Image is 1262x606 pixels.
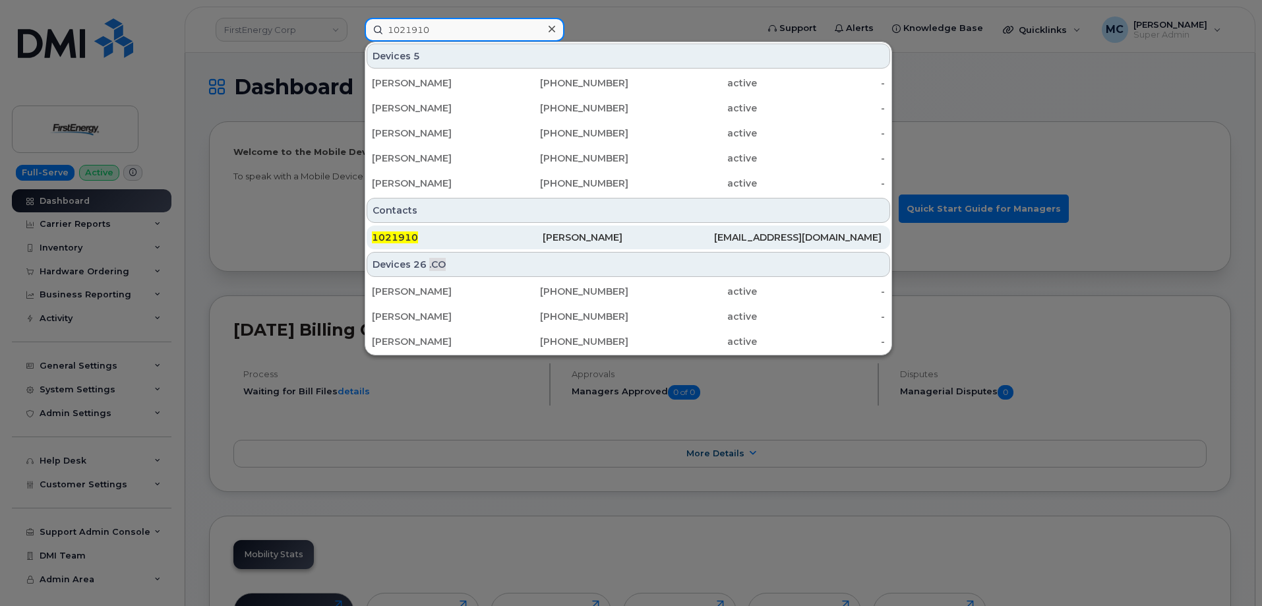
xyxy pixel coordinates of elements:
div: - [757,335,886,348]
div: active [628,177,757,190]
span: 1021910 [372,231,418,243]
div: [PERSON_NAME] [372,285,500,298]
span: 26 [413,258,427,271]
div: active [628,127,757,140]
div: Devices [367,44,890,69]
div: [PHONE_NUMBER] [500,285,629,298]
a: [PERSON_NAME][PHONE_NUMBER]active- [367,71,890,95]
a: [PERSON_NAME][PHONE_NUMBER]active- [367,330,890,353]
div: active [628,335,757,348]
a: [PERSON_NAME][PHONE_NUMBER]active- [367,146,890,170]
a: [PERSON_NAME][PHONE_NUMBER]active- [367,121,890,145]
div: active [628,285,757,298]
div: active [628,102,757,115]
iframe: Messenger Launcher [1205,549,1252,596]
span: 5 [413,49,420,63]
a: [PERSON_NAME][PHONE_NUMBER]active- [367,96,890,120]
div: [PHONE_NUMBER] [500,152,629,165]
div: [PERSON_NAME] [372,177,500,190]
div: - [757,177,886,190]
div: [PHONE_NUMBER] [500,335,629,348]
div: [PERSON_NAME] [372,76,500,90]
div: - [757,285,886,298]
div: [PHONE_NUMBER] [500,177,629,190]
div: [EMAIL_ADDRESS][DOMAIN_NAME] [714,231,885,244]
a: [PERSON_NAME][PHONE_NUMBER]active- [367,171,890,195]
div: [PERSON_NAME] [372,102,500,115]
div: active [628,152,757,165]
div: [PHONE_NUMBER] [500,102,629,115]
span: .CO [429,258,446,271]
div: - [757,102,886,115]
a: [PERSON_NAME][PHONE_NUMBER]active- [367,280,890,303]
div: - [757,76,886,90]
div: Contacts [367,198,890,223]
div: [PHONE_NUMBER] [500,310,629,323]
div: - [757,310,886,323]
div: [PERSON_NAME] [372,127,500,140]
a: 1021910[PERSON_NAME][EMAIL_ADDRESS][DOMAIN_NAME] [367,226,890,249]
div: [PERSON_NAME] [543,231,713,244]
div: active [628,76,757,90]
div: [PERSON_NAME] [372,335,500,348]
div: - [757,152,886,165]
div: [PHONE_NUMBER] [500,127,629,140]
div: [PERSON_NAME] [372,310,500,323]
div: - [757,127,886,140]
div: active [628,310,757,323]
div: [PERSON_NAME] [372,152,500,165]
div: Devices [367,252,890,277]
a: [PERSON_NAME][PHONE_NUMBER]active- [367,305,890,328]
div: [PHONE_NUMBER] [500,76,629,90]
